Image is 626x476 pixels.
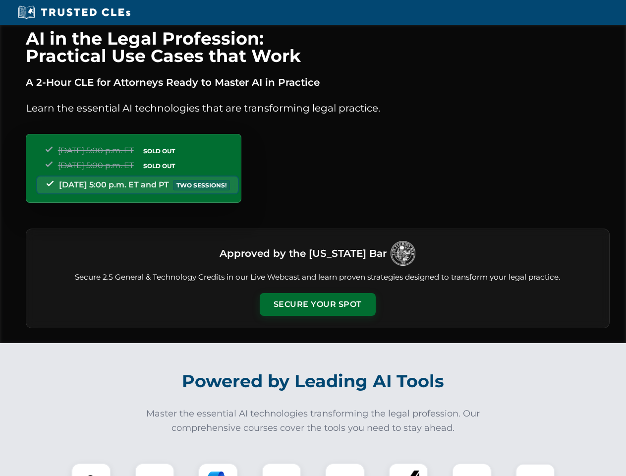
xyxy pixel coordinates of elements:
img: Logo [391,241,415,266]
p: Master the essential AI technologies transforming the legal profession. Our comprehensive courses... [140,407,487,435]
p: Secure 2.5 General & Technology Credits in our Live Webcast and learn proven strategies designed ... [38,272,597,283]
button: Secure Your Spot [260,293,376,316]
p: Learn the essential AI technologies that are transforming legal practice. [26,100,610,116]
h2: Powered by Leading AI Tools [39,364,588,399]
span: SOLD OUT [140,146,178,156]
h1: AI in the Legal Profession: Practical Use Cases that Work [26,30,610,64]
span: [DATE] 5:00 p.m. ET [58,161,134,170]
p: A 2-Hour CLE for Attorneys Ready to Master AI in Practice [26,74,610,90]
img: Trusted CLEs [15,5,133,20]
h3: Approved by the [US_STATE] Bar [220,244,387,262]
span: [DATE] 5:00 p.m. ET [58,146,134,155]
span: SOLD OUT [140,161,178,171]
